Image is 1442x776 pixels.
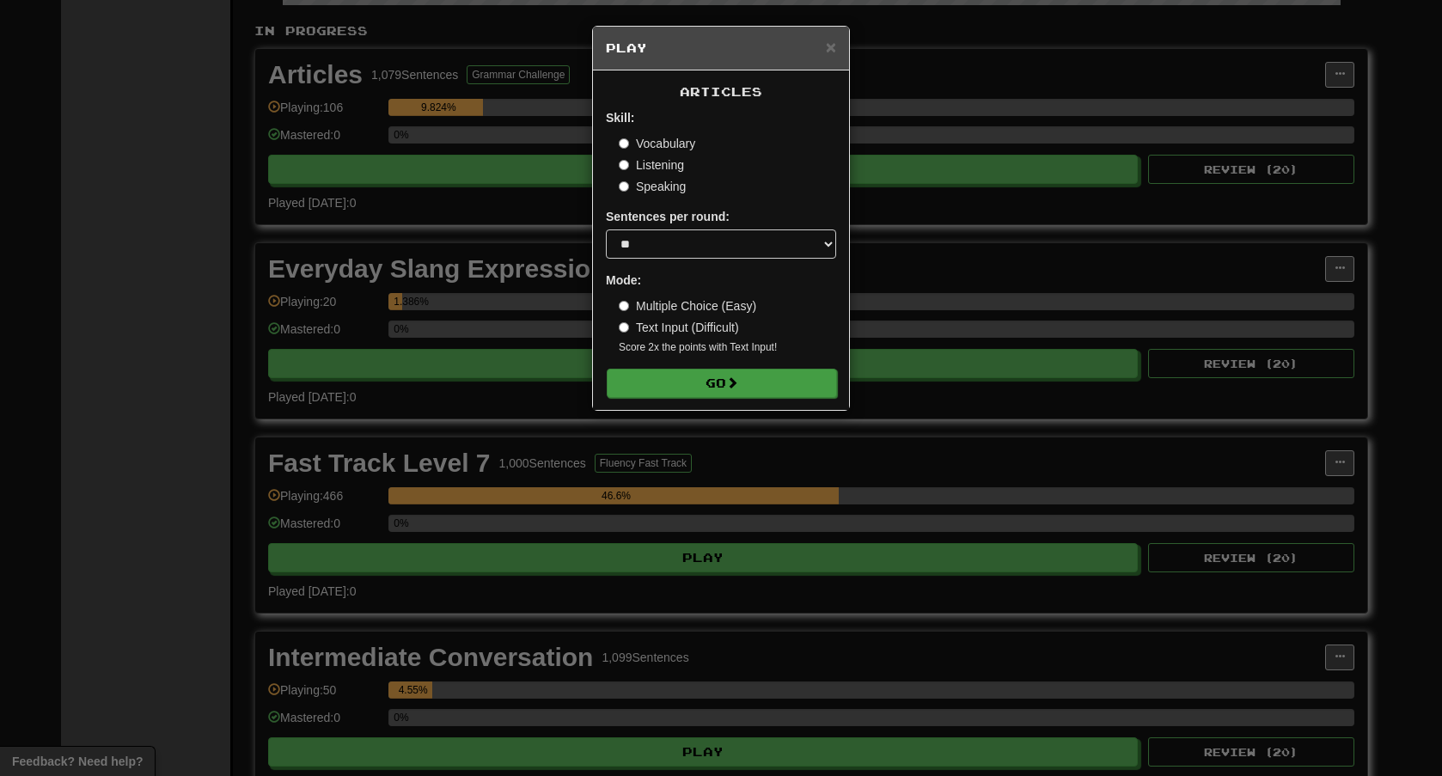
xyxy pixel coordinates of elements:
input: Listening [619,160,629,170]
label: Listening [619,156,684,174]
label: Text Input (Difficult) [619,319,739,336]
input: Speaking [619,181,629,192]
span: × [826,37,836,57]
label: Speaking [619,178,686,195]
button: Close [826,38,836,56]
strong: Skill: [606,111,634,125]
input: Text Input (Difficult) [619,322,629,333]
small: Score 2x the points with Text Input ! [619,340,836,355]
span: Articles [680,84,762,99]
label: Sentences per round: [606,208,730,225]
button: Go [607,369,837,398]
label: Vocabulary [619,135,695,152]
label: Multiple Choice (Easy) [619,297,756,315]
input: Vocabulary [619,138,629,149]
strong: Mode: [606,273,641,287]
input: Multiple Choice (Easy) [619,301,629,311]
h5: Play [606,40,836,57]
